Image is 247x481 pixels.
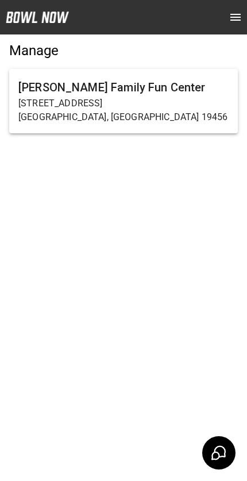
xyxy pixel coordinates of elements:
button: open drawer [224,6,247,29]
img: logo [6,11,69,23]
p: [GEOGRAPHIC_DATA], [GEOGRAPHIC_DATA] 19456 [18,110,229,124]
h6: [PERSON_NAME] Family Fun Center [18,78,229,97]
h5: Manage [9,41,238,60]
p: [STREET_ADDRESS] [18,97,229,110]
